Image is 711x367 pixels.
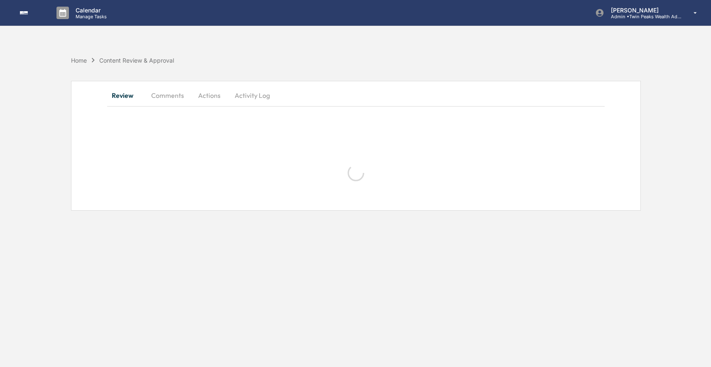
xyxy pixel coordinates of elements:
p: Calendar [69,7,111,14]
p: [PERSON_NAME] [604,7,682,14]
button: Actions [191,85,228,105]
p: Admin • Twin Peaks Wealth Advisors [604,14,682,19]
img: logo [20,11,40,14]
p: Manage Tasks [69,14,111,19]
div: Content Review & Approval [99,57,174,64]
div: Home [71,57,87,64]
div: secondary tabs example [107,85,605,105]
button: Activity Log [228,85,277,105]
button: Comments [145,85,191,105]
button: Review [107,85,145,105]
